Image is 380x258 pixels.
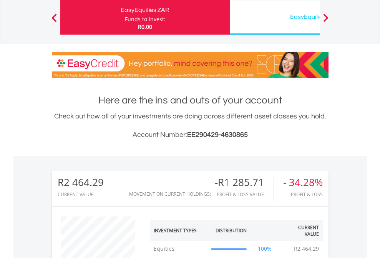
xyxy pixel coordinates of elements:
td: Equities [150,241,207,256]
h3: Account Number: [52,130,329,140]
h1: Here are the ins and outs of your account [52,93,329,107]
div: Profit & Loss Value [215,192,274,197]
div: - 34.28% [283,177,323,188]
span: EE290429-4630865 [187,131,248,138]
div: Check out how all of your investments are doing across different asset classes you hold. [52,111,329,140]
td: 100% [251,241,279,256]
div: Distribution [216,227,247,234]
div: Funds to invest: [125,15,166,23]
img: EasyCredit Promotion Banner [52,52,329,78]
span: R0.00 [138,23,152,30]
div: CURRENT VALUE [58,192,104,197]
div: Movement on Current Holdings: [129,191,211,196]
div: -R1 285.71 [215,177,274,188]
th: Investment Types [150,220,207,241]
button: Next [318,17,334,25]
div: Profit & Loss [283,192,323,197]
div: R2 464.29 [58,177,104,188]
button: Previous [46,17,62,25]
th: Current Value [279,220,323,241]
td: R2 464.29 [290,241,323,256]
div: EasyEquities ZAR [65,5,225,15]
